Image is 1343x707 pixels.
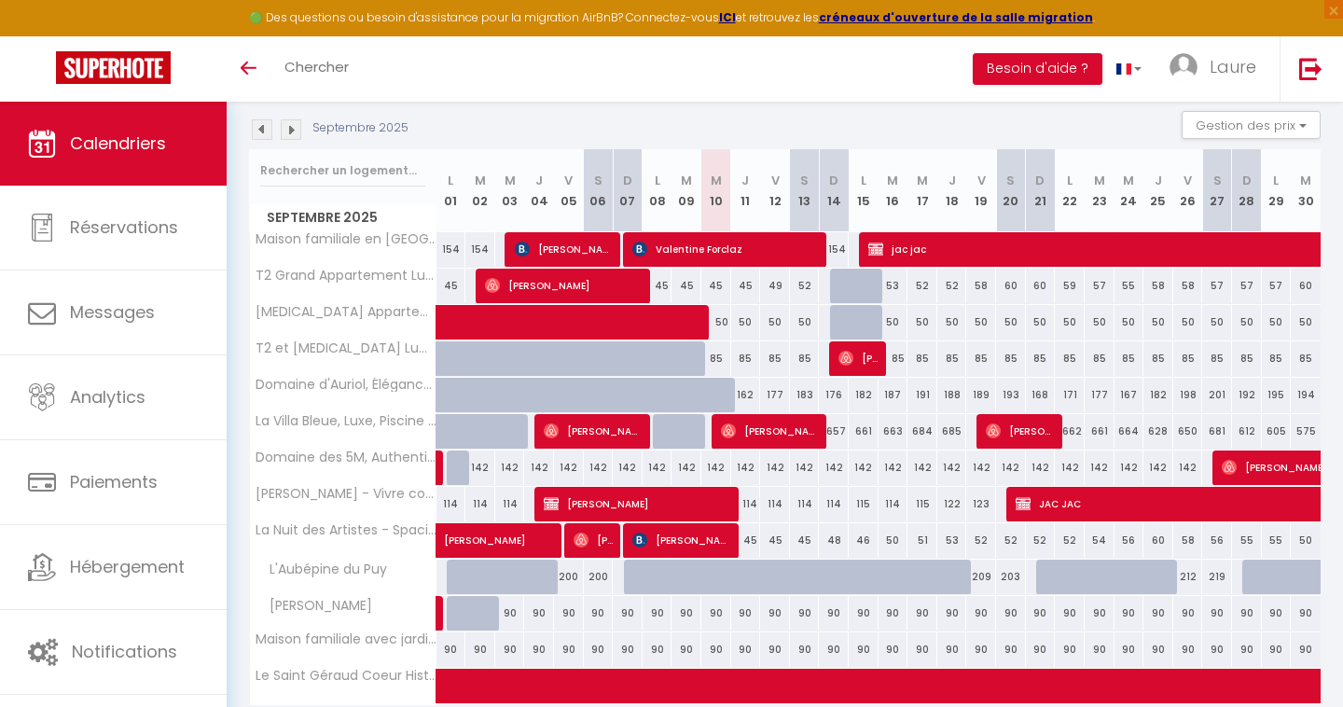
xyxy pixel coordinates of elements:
[1085,149,1115,232] th: 23
[15,7,71,63] button: Ouvrir le widget de chat LiveChat
[1026,596,1056,631] div: 90
[790,451,820,485] div: 142
[986,413,1056,449] span: [PERSON_NAME]
[937,341,967,376] div: 85
[535,172,543,189] abbr: J
[1143,378,1173,412] div: 182
[655,172,660,189] abbr: L
[1173,378,1203,412] div: 198
[1173,523,1203,558] div: 58
[907,487,937,521] div: 115
[312,119,408,137] p: Septembre 2025
[1262,523,1292,558] div: 55
[1232,341,1262,376] div: 85
[1273,172,1279,189] abbr: L
[966,378,996,412] div: 189
[879,149,908,232] th: 16
[937,414,967,449] div: 685
[632,522,732,558] span: [PERSON_NAME]
[1291,378,1321,412] div: 194
[996,269,1026,303] div: 60
[879,596,908,631] div: 90
[760,378,790,412] div: 177
[1291,305,1321,340] div: 50
[253,451,439,464] span: Domaine des 5M, Authenticité et Élégance au cœur du [GEOGRAPHIC_DATA]
[253,378,439,392] span: Domaine d'Auriol, Élégance et Vue d'Exception
[1143,305,1173,340] div: 50
[849,378,879,412] div: 182
[966,523,996,558] div: 52
[1262,269,1292,303] div: 57
[554,632,584,667] div: 90
[790,269,820,303] div: 52
[879,269,908,303] div: 53
[613,451,643,485] div: 142
[819,487,849,521] div: 114
[436,487,466,521] div: 114
[1115,523,1144,558] div: 56
[977,172,986,189] abbr: V
[1085,523,1115,558] div: 54
[564,172,573,189] abbr: V
[544,413,644,449] span: [PERSON_NAME]
[1262,414,1292,449] div: 605
[966,269,996,303] div: 58
[1085,414,1115,449] div: 661
[505,172,516,189] abbr: M
[790,596,820,631] div: 90
[1085,596,1115,631] div: 90
[731,269,761,303] div: 45
[671,451,701,485] div: 142
[849,523,879,558] div: 46
[1232,269,1262,303] div: 57
[613,632,643,667] div: 90
[1262,378,1292,412] div: 195
[253,269,439,283] span: T2 Grand Appartement Lumineux au [GEOGRAPHIC_DATA]
[524,451,554,485] div: 142
[1115,451,1144,485] div: 142
[485,268,644,303] span: [PERSON_NAME]
[1026,378,1056,412] div: 168
[56,51,171,84] img: Super Booking
[1232,305,1262,340] div: 50
[1115,305,1144,340] div: 50
[643,596,672,631] div: 90
[1055,378,1085,412] div: 171
[760,341,790,376] div: 85
[879,414,908,449] div: 663
[465,149,495,232] th: 02
[1055,305,1085,340] div: 50
[819,378,849,412] div: 176
[594,172,602,189] abbr: S
[760,487,790,521] div: 114
[741,172,749,189] abbr: J
[1173,560,1203,594] div: 212
[907,414,937,449] div: 684
[948,172,956,189] abbr: J
[1232,149,1262,232] th: 28
[849,149,879,232] th: 15
[966,487,996,521] div: 123
[613,149,643,232] th: 07
[250,204,436,231] span: Septembre 2025
[1155,172,1162,189] abbr: J
[996,149,1026,232] th: 20
[1026,451,1056,485] div: 142
[1143,523,1173,558] div: 60
[1173,414,1203,449] div: 650
[1300,172,1311,189] abbr: M
[1202,560,1232,594] div: 219
[1202,523,1232,558] div: 56
[771,172,780,189] abbr: V
[1085,378,1115,412] div: 177
[1085,305,1115,340] div: 50
[937,596,967,631] div: 90
[436,632,466,667] div: 90
[731,149,761,232] th: 11
[760,523,790,558] div: 45
[879,305,908,340] div: 50
[996,451,1026,485] div: 142
[731,378,761,412] div: 162
[996,596,1026,631] div: 90
[70,215,178,239] span: Réservations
